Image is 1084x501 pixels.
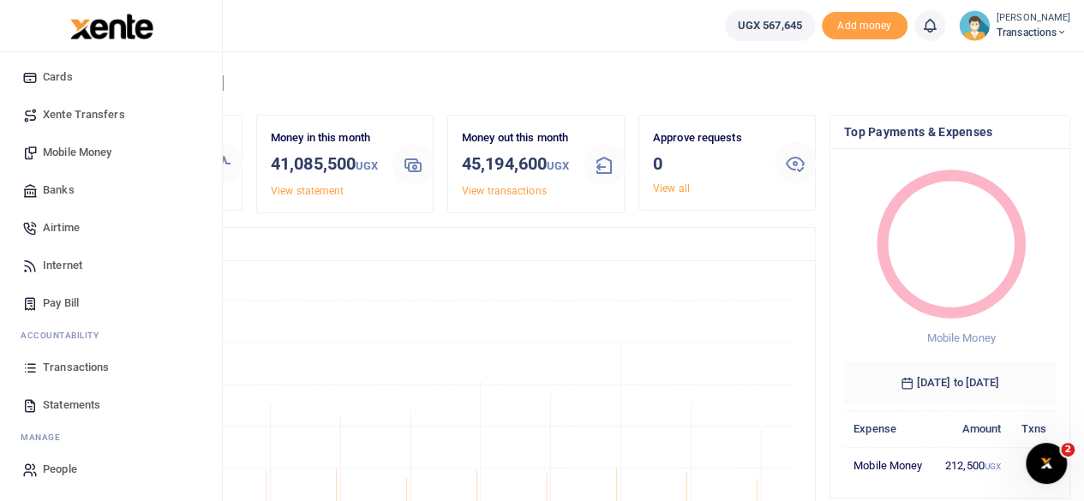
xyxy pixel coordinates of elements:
[43,397,100,414] span: Statements
[738,17,802,34] span: UGX 567,645
[80,235,801,253] h4: Transactions Overview
[926,331,995,344] span: Mobile Money
[14,171,208,209] a: Banks
[356,159,378,172] small: UGX
[844,447,934,483] td: Mobile Money
[653,182,690,194] a: View all
[462,185,547,197] a: View transactions
[462,129,570,147] p: Money out this month
[14,58,208,96] a: Cards
[959,10,1070,41] a: profile-user [PERSON_NAME] Transactions
[844,122,1056,141] h4: Top Payments & Expenses
[1061,443,1075,456] span: 2
[547,159,569,172] small: UGX
[14,450,208,488] a: People
[14,386,208,424] a: Statements
[33,329,99,342] span: countability
[43,69,73,86] span: Cards
[997,25,1070,40] span: Transactions
[822,18,907,31] a: Add money
[43,359,109,376] span: Transactions
[14,247,208,284] a: Internet
[65,74,1070,92] h4: Hello [PERSON_NAME]
[14,349,208,386] a: Transactions
[14,284,208,322] a: Pay Bill
[43,144,111,161] span: Mobile Money
[14,322,208,349] li: Ac
[725,10,815,41] a: UGX 567,645
[822,12,907,40] li: Toup your wallet
[43,182,75,199] span: Banks
[43,295,79,312] span: Pay Bill
[70,14,153,39] img: logo-large
[997,11,1070,26] small: [PERSON_NAME]
[1010,410,1056,447] th: Txns
[14,134,208,171] a: Mobile Money
[985,462,1001,471] small: UGX
[14,96,208,134] a: Xente Transfers
[271,185,344,197] a: View statement
[271,151,379,179] h3: 41,085,500
[934,447,1010,483] td: 212,500
[1026,443,1067,484] iframe: Intercom live chat
[844,362,1056,403] h6: [DATE] to [DATE]
[43,106,125,123] span: Xente Transfers
[271,129,379,147] p: Money in this month
[14,424,208,450] li: M
[1010,447,1056,483] td: 3
[69,19,153,32] a: logo-small logo-large logo-large
[718,10,822,41] li: Wallet ballance
[844,410,934,447] th: Expense
[653,151,761,176] h3: 0
[934,410,1010,447] th: Amount
[43,461,77,478] span: People
[462,151,570,179] h3: 45,194,600
[29,431,61,444] span: anage
[653,129,761,147] p: Approve requests
[14,209,208,247] a: Airtime
[43,219,80,236] span: Airtime
[822,12,907,40] span: Add money
[959,10,990,41] img: profile-user
[43,257,82,274] span: Internet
